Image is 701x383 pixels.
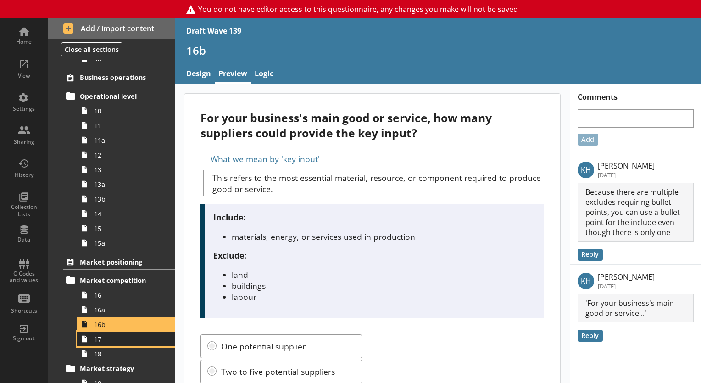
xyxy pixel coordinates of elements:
[8,307,40,315] div: Shortcuts
[94,335,163,344] span: 17
[232,291,536,302] li: labour
[94,349,163,358] span: 18
[77,206,175,221] a: 14
[8,203,40,218] div: Collection Lists
[94,239,163,248] span: 15a
[8,171,40,179] div: History
[8,38,40,45] div: Home
[94,121,163,130] span: 11
[8,138,40,146] div: Sharing
[94,107,163,115] span: 10
[578,183,694,242] p: Because there are multiple excludes requiring bullet points, you can use a bullet point for the i...
[67,273,175,361] li: Market competition1616a16b1718
[63,23,160,34] span: Add / import content
[77,236,175,250] a: 15a
[8,72,40,79] div: View
[80,276,159,285] span: Market competition
[63,70,175,85] a: Business operations
[598,272,655,282] p: [PERSON_NAME]
[80,73,159,82] span: Business operations
[63,254,175,270] a: Market positioning
[578,273,594,289] p: KH
[77,147,175,162] a: 12
[94,165,163,174] span: 13
[94,195,163,203] span: 13b
[77,317,175,332] a: 16b
[251,65,277,84] a: Logic
[67,89,175,250] li: Operational level101111a121313a13b141515a
[77,346,175,361] a: 18
[8,270,40,284] div: Q Codes and values
[212,172,544,194] p: This refers to the most essential material, resource, or component required to produce good or se...
[200,152,544,166] div: What we mean by 'key input'
[77,133,175,147] a: 11a
[598,282,655,290] p: [DATE]
[48,18,175,39] button: Add / import content
[77,332,175,346] a: 17
[77,177,175,191] a: 13a
[183,65,215,84] a: Design
[61,42,122,56] button: Close all sections
[94,151,163,159] span: 12
[215,65,251,84] a: Preview
[94,224,163,233] span: 15
[80,364,159,373] span: Market strategy
[200,110,544,141] div: For your business's main good or service, how many suppliers could provide the key input?
[578,294,694,322] p: 'For your business's main good or service...'
[232,231,536,242] li: materials, energy, or services used in production
[77,191,175,206] a: 13b
[48,70,175,250] li: Business operationsOperational level101111a121313a13b141515a
[77,287,175,302] a: 16
[213,212,245,223] strong: Include:
[94,291,163,299] span: 16
[63,361,175,376] a: Market strategy
[232,269,536,280] li: land
[63,89,175,103] a: Operational level
[186,43,690,57] h1: 16b
[598,161,655,171] p: [PERSON_NAME]
[94,180,163,189] span: 13a
[94,305,163,314] span: 16a
[213,250,246,261] strong: Exclude:
[77,221,175,236] a: 15
[80,92,159,101] span: Operational level
[63,273,175,287] a: Market competition
[8,236,40,243] div: Data
[77,302,175,317] a: 16a
[77,162,175,177] a: 13
[598,171,655,179] p: [DATE]
[578,330,603,342] button: Reply
[8,105,40,113] div: Settings
[94,209,163,218] span: 14
[94,320,163,329] span: 16b
[186,26,241,36] div: Draft Wave 139
[578,249,603,261] button: Reply
[578,162,594,178] p: KH
[77,103,175,118] a: 10
[77,118,175,133] a: 11
[232,280,536,291] li: buildings
[94,136,163,145] span: 11a
[8,335,40,342] div: Sign out
[80,258,159,266] span: Market positioning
